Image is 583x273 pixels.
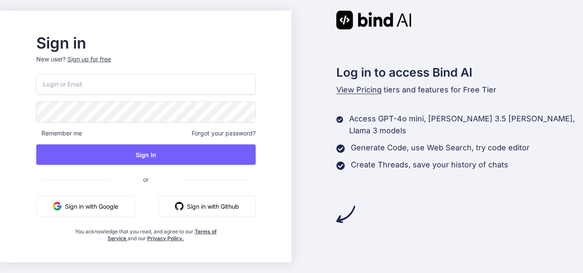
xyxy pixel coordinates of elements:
[175,202,184,210] img: github
[349,113,583,137] p: Access GPT-4o mini, [PERSON_NAME] 3.5 [PERSON_NAME], Llama 3 models
[351,159,508,171] p: Create Threads, save your history of chats
[158,196,256,216] button: Sign in with Github
[147,235,184,241] a: Privacy Policy.
[336,63,583,81] h2: Log in to access Bind AI
[73,223,219,242] div: You acknowledge that you read, and agree to our and our
[336,85,382,94] span: View Pricing
[53,202,61,210] img: google
[192,129,256,138] span: Forgot your password?
[336,84,583,96] p: tiers and features for Free Tier
[36,36,256,50] h2: Sign in
[36,144,256,165] button: Sign In
[36,196,135,216] button: Sign in with Google
[36,55,256,74] p: New user?
[67,55,111,63] div: Sign up for free
[36,129,82,138] span: Remember me
[109,169,183,190] span: or
[336,205,355,224] img: arrow
[108,228,217,241] a: Terms of Service
[36,74,256,95] input: Login or Email
[351,142,530,154] p: Generate Code, use Web Search, try code editor
[336,11,411,29] img: Bind AI logo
